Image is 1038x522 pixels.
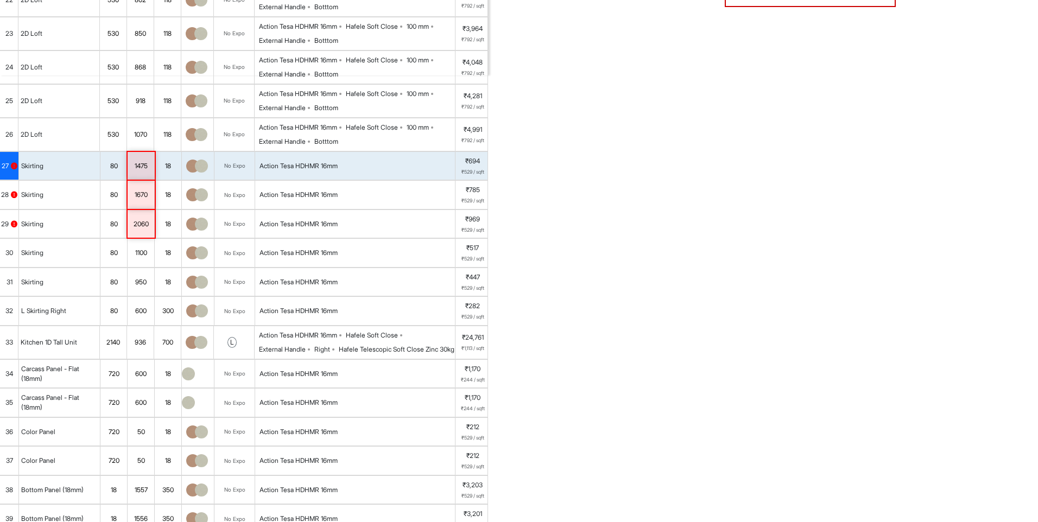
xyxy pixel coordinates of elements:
div: No Expo [224,97,245,105]
div: Action Tesa HDHMR 16mm [259,398,338,408]
div: External Handle [259,2,306,12]
div: 50 [128,425,154,439]
div: 118 [154,128,181,142]
div: Action Tesa HDHMR 16mm [259,485,338,495]
div: Carcass Panel - Flat (18mm) [19,391,100,415]
img: thumb_ar_2005.png [186,483,199,496]
div: 530 [100,60,126,74]
p: ₹4,991 [464,125,482,135]
div: No Expo [224,428,245,436]
div: 118 [154,60,181,74]
div: 2D Loft [18,27,45,41]
img: thumb_2871_sf.png [195,304,208,317]
div: Action Tesa HDHMR 16mm [259,277,338,287]
img: thumb_2871_sf.png [194,128,207,141]
img: thumb_2871_sf.png [195,425,208,438]
div: 300 [155,304,181,318]
div: 2D Loft [18,60,45,74]
div: Action Tesa HDHMR 16mm [259,89,337,99]
img: thumb_2871_sf.png [195,276,208,289]
div: No Expo [224,29,245,37]
div: 18 [155,159,181,173]
div: Botttom [314,36,338,46]
div: Hafele Soft Close [346,330,398,340]
span: 29 [1,219,9,229]
img: thumb_2871_sf.png [195,218,208,231]
div: 720 [100,396,127,410]
div: 950 [128,275,154,289]
img: thumb_ar_2005.png [186,218,199,231]
span: ₹529 / sqft [461,284,484,292]
p: ₹447 [466,272,480,282]
div: 100 mm [407,89,429,99]
div: Botttom [314,137,338,147]
div: 80 [100,188,127,202]
div: 18 [155,217,181,231]
span: ₹529 / sqft [461,313,484,321]
p: ₹4,048 [463,58,483,67]
div: 600 [128,367,154,381]
div: 18 [155,188,181,202]
span: ₹792 / sqft [461,137,484,144]
img: thumb_2871_sf.png [195,246,208,259]
div: Carcass Panel - Flat (18mm) [19,362,100,386]
p: ₹212 [466,422,479,432]
div: No Expo [224,457,245,465]
div: 936 [127,335,154,349]
img: thumb_ar_2005.png [186,61,199,74]
img: thumb_ar_2005.png [186,276,199,289]
div: Skirting [19,275,46,289]
span: 24 [5,62,13,72]
div: 600 [128,396,154,410]
div: 2D Loft [18,128,45,142]
p: ₹212 [466,451,479,461]
span: 34 [5,369,13,379]
div: Action Tesa HDHMR 16mm [259,161,338,171]
p: ₹24,761 [462,333,484,342]
div: 2060 [128,217,154,231]
div: 1475 [128,159,154,173]
div: Botttom [314,69,338,79]
div: 80 [100,159,127,173]
div: No Expo [224,220,245,228]
p: ₹3,201 [464,509,482,519]
div: Color Panel [19,454,58,468]
span: ₹244 / sqft [461,405,485,412]
div: 118 [154,94,181,108]
p: ₹1,170 [465,364,480,374]
div: Action Tesa HDHMR 16mm [259,306,338,316]
div: External Handle [259,36,306,46]
div: Skirting [19,246,46,260]
p: ₹694 [465,156,480,166]
span: ₹529 / sqft [461,492,484,500]
span: ₹792 / sqft [461,2,484,10]
div: 80 [100,304,127,318]
img: thumb_2871_sf.png [182,396,195,409]
div: 2D Loft [18,94,45,108]
span: ₹529 / sqft [461,197,484,205]
div: 18 [100,483,127,497]
img: thumb_2871_sf.png [195,454,208,467]
p: ₹785 [466,185,480,195]
span: ₹529 / sqft [461,255,484,263]
div: 18 [155,246,181,260]
img: thumb_2871_sf.png [182,367,195,380]
span: 37 [6,456,13,466]
div: Action Tesa HDHMR 16mm [259,190,338,200]
div: Hafele Telescopic Soft Close Zinc 30kg [339,345,454,354]
div: 18 [155,454,181,468]
div: No Expo [224,249,245,257]
div: Action Tesa HDHMR 16mm [259,55,337,65]
div: Action Tesa HDHMR 16mm [259,219,338,229]
div: Hafele Soft Close [346,89,398,99]
div: 918 [127,94,154,108]
img: thumb_ar_2005.png [186,425,199,438]
div: 100 mm [407,123,429,132]
div: 530 [100,128,126,142]
img: thumb_2871_sf.png [194,336,207,349]
div: External Handle [259,345,306,354]
div: Color Panel [19,425,58,439]
div: 80 [100,246,127,260]
div: 600 [128,304,154,318]
div: No Expo [224,486,245,494]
